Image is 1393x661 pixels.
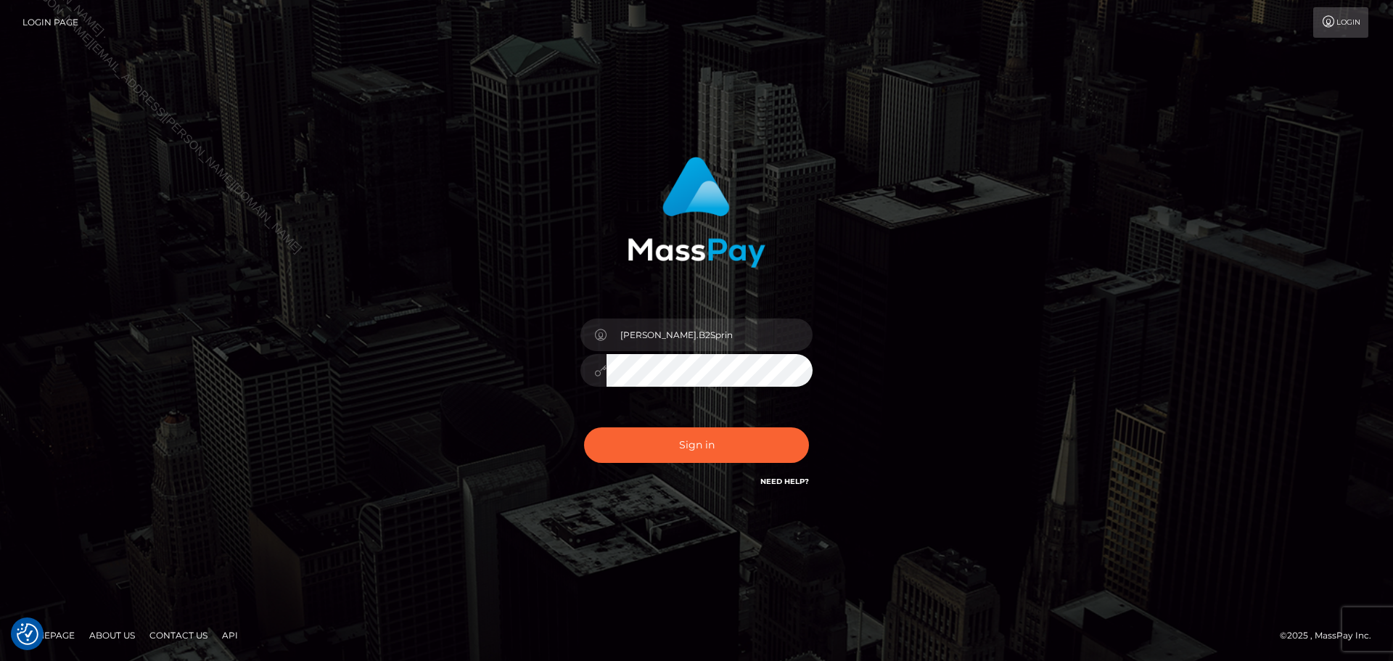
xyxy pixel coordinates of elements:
[83,624,141,646] a: About Us
[144,624,213,646] a: Contact Us
[760,477,809,486] a: Need Help?
[1280,628,1382,644] div: © 2025 , MassPay Inc.
[17,623,38,645] button: Consent Preferences
[16,624,81,646] a: Homepage
[22,7,78,38] a: Login Page
[1313,7,1368,38] a: Login
[628,157,765,268] img: MassPay Login
[584,427,809,463] button: Sign in
[216,624,244,646] a: API
[607,319,813,351] input: Username...
[17,623,38,645] img: Revisit consent button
